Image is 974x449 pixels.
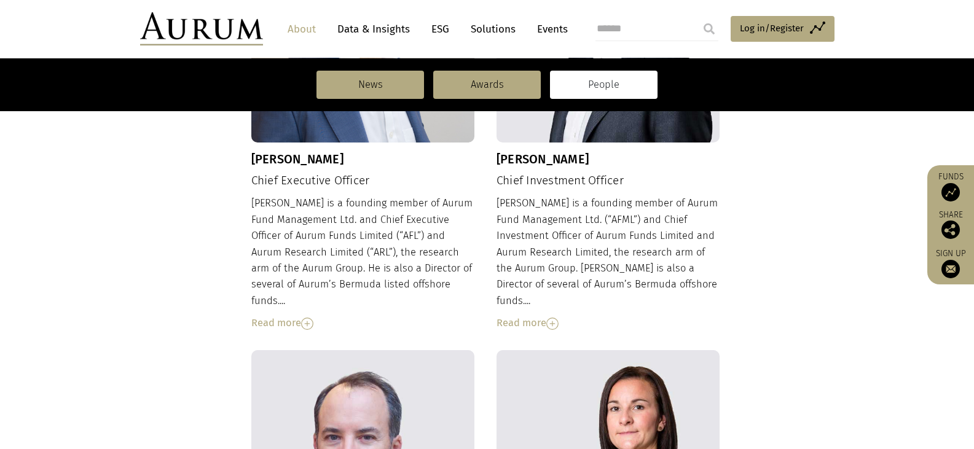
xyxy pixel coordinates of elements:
input: Submit [697,17,721,41]
a: Funds [933,171,968,201]
a: Sign up [933,248,968,278]
img: Share this post [941,221,960,239]
a: ESG [425,18,455,41]
div: [PERSON_NAME] is a founding member of Aurum Fund Management Ltd. (“AFML”) and Chief Investment Of... [497,195,720,331]
span: Log in/Register [740,21,804,36]
a: People [550,71,658,99]
h4: Chief Investment Officer [497,174,720,188]
div: Read more [251,315,475,331]
div: [PERSON_NAME] is a founding member of Aurum Fund Management Ltd. and Chief Executive Officer of A... [251,195,475,331]
a: News [316,71,424,99]
img: Aurum [140,12,263,45]
a: Awards [433,71,541,99]
h3: [PERSON_NAME] [251,152,475,166]
img: Sign up to our newsletter [941,260,960,278]
div: Read more [497,315,720,331]
img: Read More [301,318,313,330]
h4: Chief Executive Officer [251,174,475,188]
div: Share [933,211,968,239]
a: Solutions [465,18,522,41]
img: Access Funds [941,183,960,201]
img: Read More [546,318,559,330]
a: Log in/Register [731,16,835,42]
h3: [PERSON_NAME] [497,152,720,166]
a: Data & Insights [331,18,416,41]
a: About [281,18,322,41]
a: Events [531,18,568,41]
